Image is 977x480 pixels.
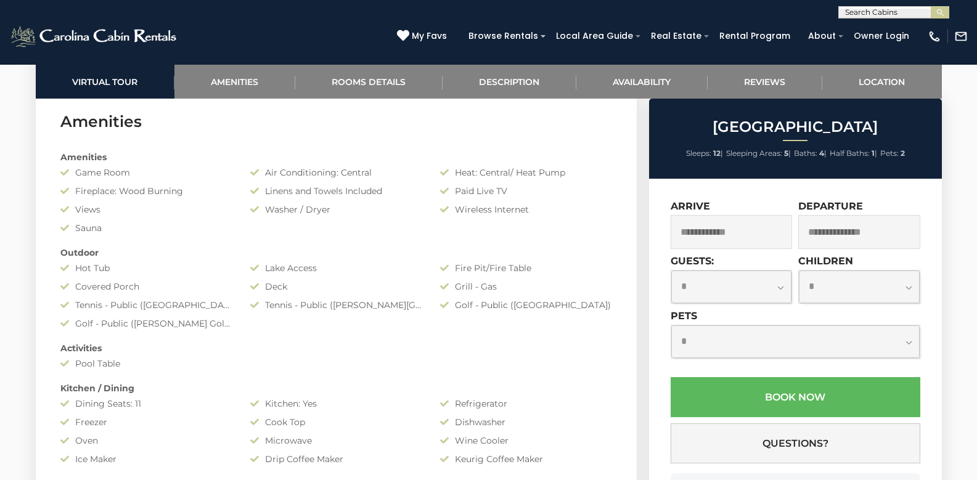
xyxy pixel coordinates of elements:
[550,26,639,46] a: Local Area Guide
[51,222,241,234] div: Sauna
[708,65,822,99] a: Reviews
[431,453,621,465] div: Keurig Coffee Maker
[241,434,431,447] div: Microwave
[397,30,450,43] a: My Favs
[713,26,796,46] a: Rental Program
[431,397,621,410] div: Refrigerator
[51,397,241,410] div: Dining Seats: 11
[794,145,827,161] li: |
[431,166,621,179] div: Heat: Central/ Heat Pump
[51,246,621,259] div: Outdoor
[241,453,431,465] div: Drip Coffee Maker
[798,200,863,212] label: Departure
[671,377,920,417] button: Book Now
[412,30,447,43] span: My Favs
[9,24,180,49] img: White-1-2.png
[241,166,431,179] div: Air Conditioning: Central
[51,317,241,330] div: Golf - Public ([PERSON_NAME] Golf Club)
[726,145,791,161] li: |
[241,262,431,274] div: Lake Access
[51,166,241,179] div: Game Room
[241,185,431,197] div: Linens and Towels Included
[954,30,968,43] img: mail-regular-white.png
[794,148,817,158] span: Baths:
[928,30,941,43] img: phone-regular-white.png
[443,65,576,99] a: Description
[241,416,431,428] div: Cook Top
[51,434,241,447] div: Oven
[671,200,710,212] label: Arrive
[431,203,621,216] div: Wireless Internet
[431,434,621,447] div: Wine Cooler
[645,26,708,46] a: Real Estate
[802,26,842,46] a: About
[51,382,621,394] div: Kitchen / Dining
[51,280,241,293] div: Covered Porch
[822,65,942,99] a: Location
[51,203,241,216] div: Views
[819,148,824,158] strong: 4
[241,280,431,293] div: Deck
[462,26,544,46] a: Browse Rentals
[830,145,877,161] li: |
[872,148,875,158] strong: 1
[431,262,621,274] div: Fire Pit/Fire Table
[51,299,241,311] div: Tennis - Public ([GEOGRAPHIC_DATA])
[798,255,853,267] label: Children
[60,111,612,132] h3: Amenities
[686,145,723,161] li: |
[576,65,708,99] a: Availability
[51,342,621,354] div: Activities
[431,299,621,311] div: Golf - Public ([GEOGRAPHIC_DATA])
[713,148,721,158] strong: 12
[726,148,782,158] span: Sleeping Areas:
[686,148,711,158] span: Sleeps:
[431,416,621,428] div: Dishwasher
[880,148,899,158] span: Pets:
[241,203,431,216] div: Washer / Dryer
[671,423,920,463] button: Questions?
[431,185,621,197] div: Paid Live TV
[784,148,788,158] strong: 5
[671,310,697,322] label: Pets
[830,148,870,158] span: Half Baths:
[51,357,241,370] div: Pool Table
[51,262,241,274] div: Hot Tub
[36,65,174,99] a: Virtual Tour
[51,416,241,428] div: Freezer
[174,65,295,99] a: Amenities
[51,453,241,465] div: Ice Maker
[848,26,915,46] a: Owner Login
[295,65,443,99] a: Rooms Details
[671,255,714,267] label: Guests:
[241,299,431,311] div: Tennis - Public ([PERSON_NAME][GEOGRAPHIC_DATA])
[241,397,431,410] div: Kitchen: Yes
[51,151,621,163] div: Amenities
[901,148,905,158] strong: 2
[51,185,241,197] div: Fireplace: Wood Burning
[431,280,621,293] div: Grill - Gas
[652,119,939,135] h2: [GEOGRAPHIC_DATA]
